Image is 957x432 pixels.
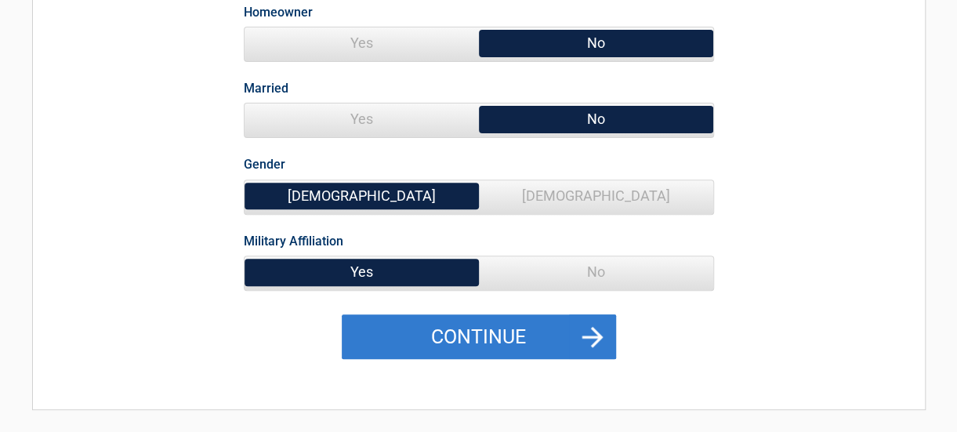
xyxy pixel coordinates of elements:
[479,256,713,288] span: No
[245,180,479,212] span: [DEMOGRAPHIC_DATA]
[245,103,479,135] span: Yes
[479,27,713,59] span: No
[245,27,479,59] span: Yes
[342,314,616,360] button: Continue
[244,154,285,175] label: Gender
[479,103,713,135] span: No
[244,231,343,252] label: Military Affiliation
[244,78,288,99] label: Married
[244,2,313,23] label: Homeowner
[245,256,479,288] span: Yes
[479,180,713,212] span: [DEMOGRAPHIC_DATA]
